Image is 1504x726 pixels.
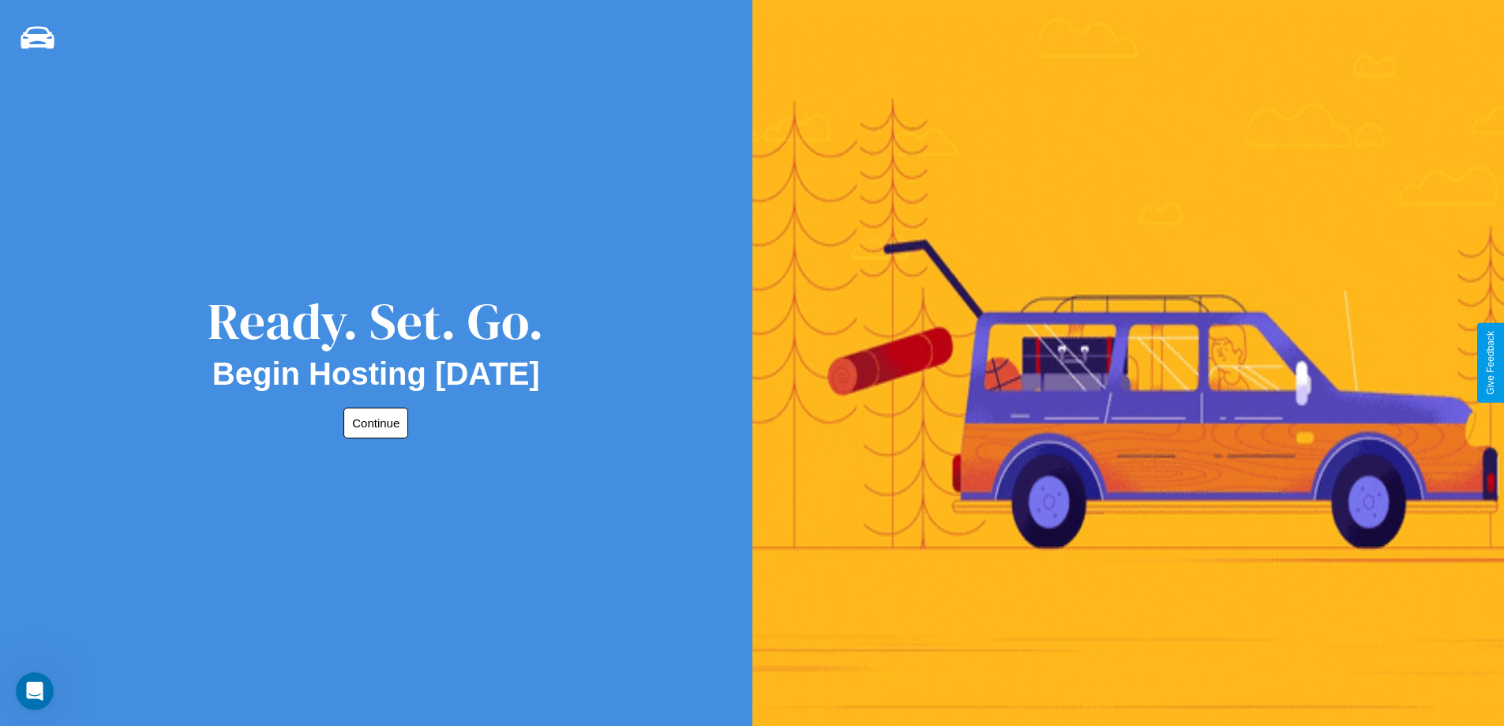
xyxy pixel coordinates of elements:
iframe: Intercom live chat [16,672,54,710]
div: Ready. Set. Go. [208,286,544,356]
button: Continue [343,408,408,438]
div: Give Feedback [1485,331,1496,395]
h2: Begin Hosting [DATE] [212,356,540,392]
